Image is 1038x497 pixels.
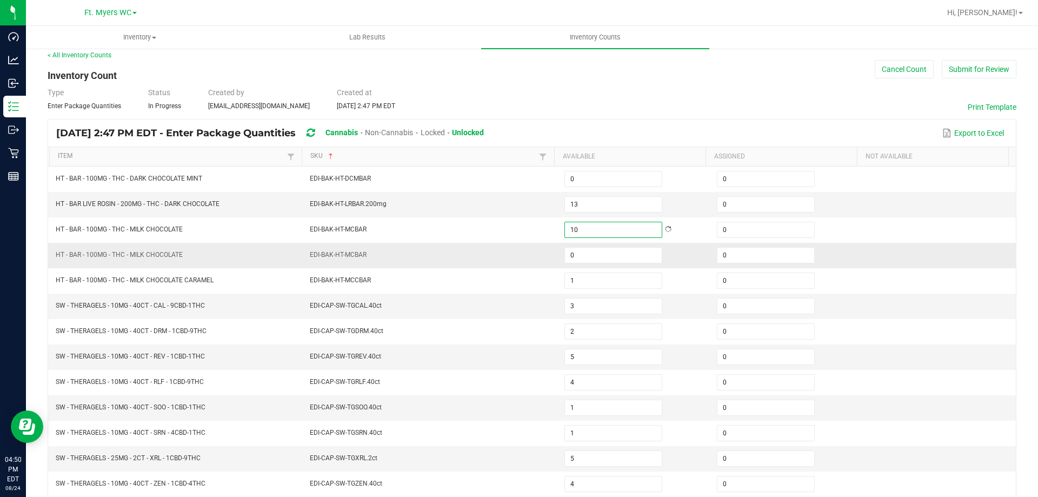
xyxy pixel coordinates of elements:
button: Submit for Review [942,60,1016,78]
span: EDI-BAK-HT-DCMBAR [310,175,371,182]
inline-svg: Retail [8,148,19,158]
span: HT - BAR - 100MG - THC - DARK CHOCOLATE MINT [56,175,202,182]
div: [DATE] 2:47 PM EDT - Enter Package Quantities [56,123,492,143]
span: Unlocked [452,128,484,137]
a: Filter [284,150,297,163]
a: Inventory [26,26,254,49]
iframe: Resource center [11,410,43,443]
a: ItemSortable [58,152,284,161]
span: Locked [421,128,445,137]
inline-svg: Analytics [8,55,19,65]
th: Not Available [857,147,1008,167]
span: SW - THERAGELS - 10MG - 40CT - DRM - 1CBD-9THC [56,327,207,335]
inline-svg: Outbound [8,124,19,135]
button: Print Template [968,102,1016,112]
inline-svg: Dashboard [8,31,19,42]
inline-svg: Reports [8,171,19,182]
span: Type [48,88,64,97]
span: In Progress [148,102,181,110]
span: SW - THERAGELS - 10MG - 40CT - SOO - 1CBD-1THC [56,403,205,411]
a: < All Inventory Counts [48,51,111,59]
span: HT - BAR - 100MG - THC - MILK CHOCOLATE [56,251,183,259]
button: Export to Excel [940,124,1007,142]
a: SKUSortable [310,152,536,161]
span: Inventory [26,32,253,42]
p: 08/24 [5,484,21,492]
span: Inventory Count [48,70,117,81]
span: EDI-CAP-SW-TGSRN.40ct [310,429,382,436]
span: HT - BAR LIVE ROSIN - 200MG - THC - DARK CHOCOLATE [56,200,219,208]
span: SW - THERAGELS - 10MG - 40CT - REV - 1CBD-1THC [56,353,205,360]
p: 04:50 PM EDT [5,455,21,484]
span: Enter Package Quantities [48,102,121,110]
span: EDI-CAP-SW-TGCAL.40ct [310,302,382,309]
span: Lab Results [335,32,400,42]
span: EDI-BAK-HT-MCBAR [310,251,367,259]
a: Inventory Counts [481,26,709,49]
a: Lab Results [254,26,481,49]
span: HT - BAR - 100MG - THC - MILK CHOCOLATE CARAMEL [56,276,214,284]
span: SW - THERAGELS - 10MG - 40CT - SRN - 4CBD-1THC [56,429,205,436]
span: EDI-BAK-HT-LRBAR.200mg [310,200,387,208]
span: EDI-BAK-HT-MCCBAR [310,276,371,284]
span: EDI-CAP-SW-TGDRM.40ct [310,327,383,335]
a: Filter [536,150,549,163]
span: [DATE] 2:47 PM EDT [337,102,395,110]
inline-svg: Inventory [8,101,19,112]
span: Status [148,88,170,97]
span: EDI-BAK-HT-MCBAR [310,226,367,233]
span: Created at [337,88,372,97]
span: HT - BAR - 100MG - THC - MILK CHOCOLATE [56,226,183,233]
span: EDI-CAP-SW-TGREV.40ct [310,353,381,360]
span: [EMAIL_ADDRESS][DOMAIN_NAME] [208,102,310,110]
span: SW - THERAGELS - 10MG - 40CT - ZEN - 1CBD-4THC [56,480,205,487]
th: Available [554,147,706,167]
span: Non-Cannabis [365,128,413,137]
span: EDI-CAP-SW-TGRLF.40ct [310,378,380,386]
span: Sortable [327,152,335,161]
span: SW - THERAGELS - 10MG - 40CT - CAL - 9CBD-1THC [56,302,205,309]
span: Ft. Myers WC [84,8,131,17]
span: SW - THERAGELS - 10MG - 40CT - RLF - 1CBD-9THC [56,378,204,386]
span: Created by [208,88,244,97]
inline-svg: Inbound [8,78,19,89]
span: Cannabis [325,128,358,137]
button: Cancel Count [875,60,934,78]
span: EDI-CAP-SW-TGXRL.2ct [310,454,377,462]
span: Hi, [PERSON_NAME]! [947,8,1017,17]
span: EDI-CAP-SW-TGZEN.40ct [310,480,382,487]
span: SW - THERAGELS - 25MG - 2CT - XRL - 1CBD-9THC [56,454,201,462]
span: EDI-CAP-SW-TGSOO.40ct [310,403,382,411]
th: Assigned [706,147,857,167]
span: Inventory Counts [555,32,635,42]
